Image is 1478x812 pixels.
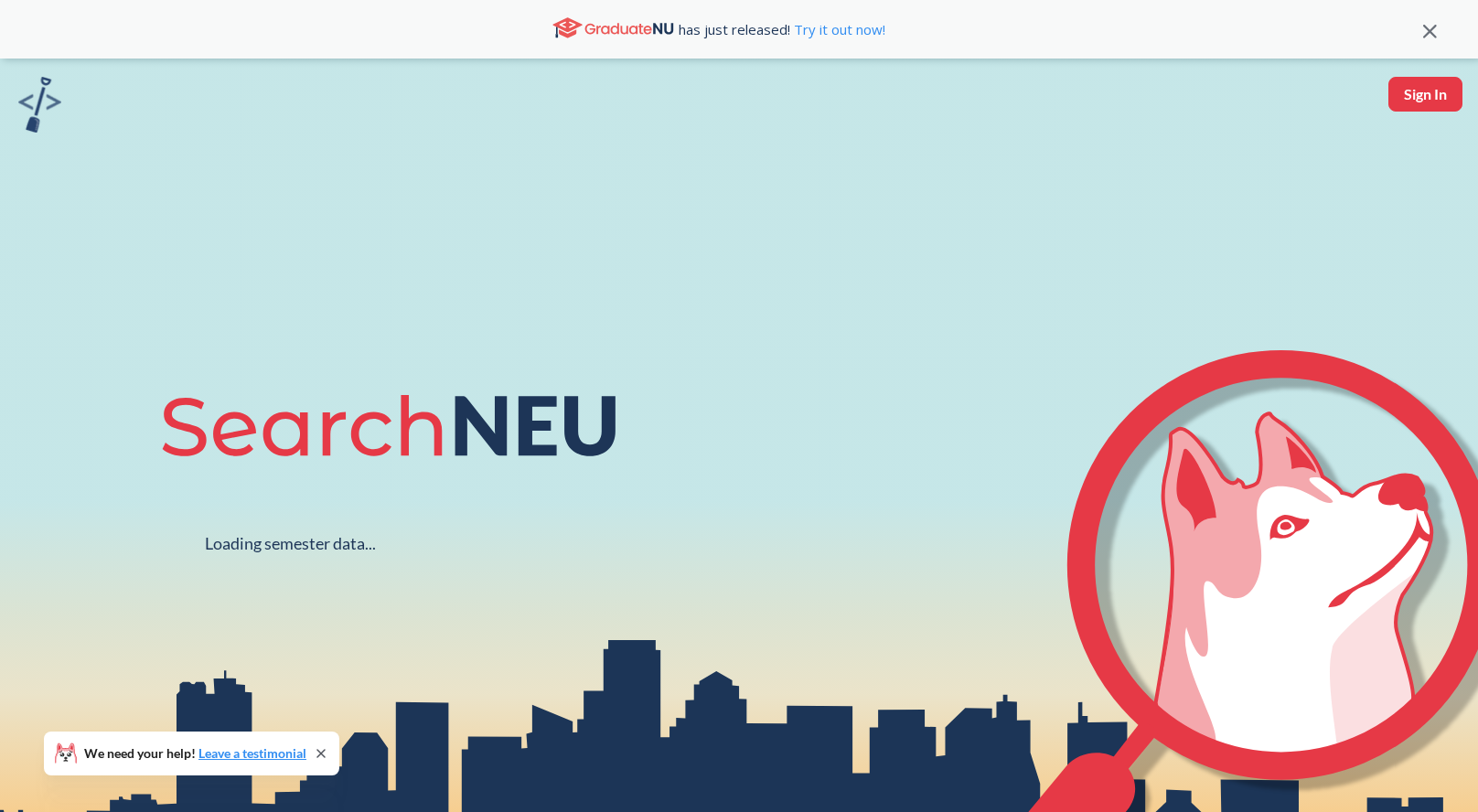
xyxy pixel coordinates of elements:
[205,533,376,554] div: Loading semester data...
[198,745,306,761] a: Leave a testimonial
[790,20,885,38] a: Try it out now!
[1388,77,1462,112] button: Sign In
[84,747,306,760] span: We need your help!
[18,77,61,138] a: sandbox logo
[18,77,61,133] img: sandbox logo
[679,19,885,39] span: has just released!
